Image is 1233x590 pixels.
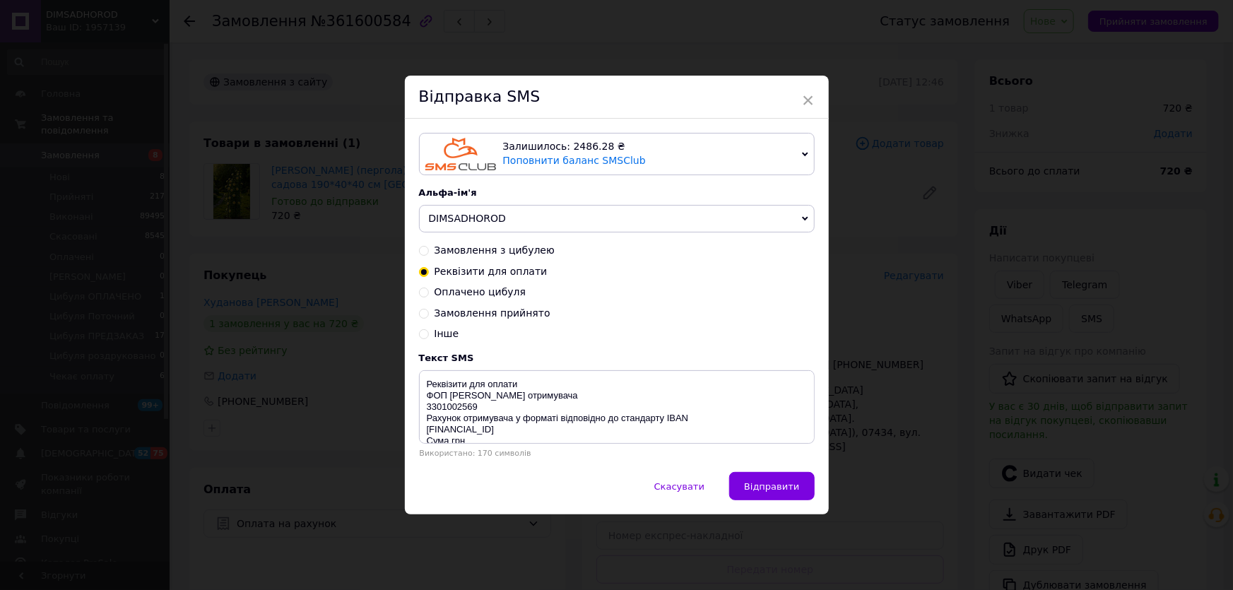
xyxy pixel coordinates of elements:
span: × [802,88,815,112]
span: Відправити [744,481,799,492]
a: Поповнити баланс SMSClub [503,155,646,166]
textarea: Реквізити для оплати ФОП [PERSON_NAME] отримувача 3301002569 Рахунок отримувача у форматі відпові... [419,370,815,444]
span: Реквізити для оплати [435,266,548,277]
div: Залишилось: 2486.28 ₴ [503,140,796,154]
div: Текст SMS [419,353,815,363]
span: DIMSADHOROD [429,213,507,224]
span: Альфа-ім'я [419,187,477,198]
span: Інше [435,328,459,339]
div: Відправка SMS [405,76,829,119]
span: Замовлення прийнято [435,307,550,319]
span: Оплачено цибуля [435,286,526,297]
span: Скасувати [654,481,704,492]
div: Використано: 170 символів [419,449,815,458]
button: Відправити [729,472,814,500]
button: Скасувати [639,472,719,500]
span: Замовлення з цибулею [435,244,555,256]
